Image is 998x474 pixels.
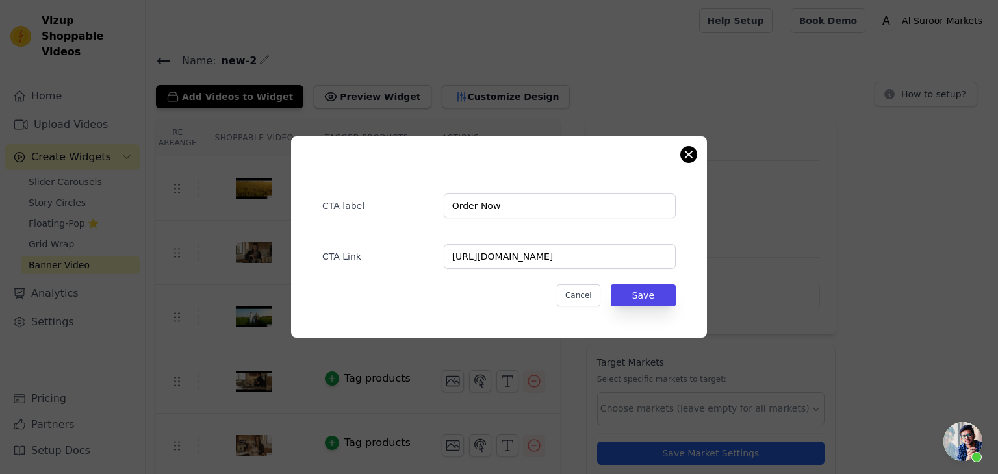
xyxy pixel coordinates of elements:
button: Close modal [681,147,697,162]
div: Open chat [943,422,982,461]
label: CTA label [322,194,433,212]
input: https://example.com/ [444,244,676,269]
button: Cancel [557,284,600,306]
label: CTA Link [322,245,433,263]
button: Save [611,284,676,306]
